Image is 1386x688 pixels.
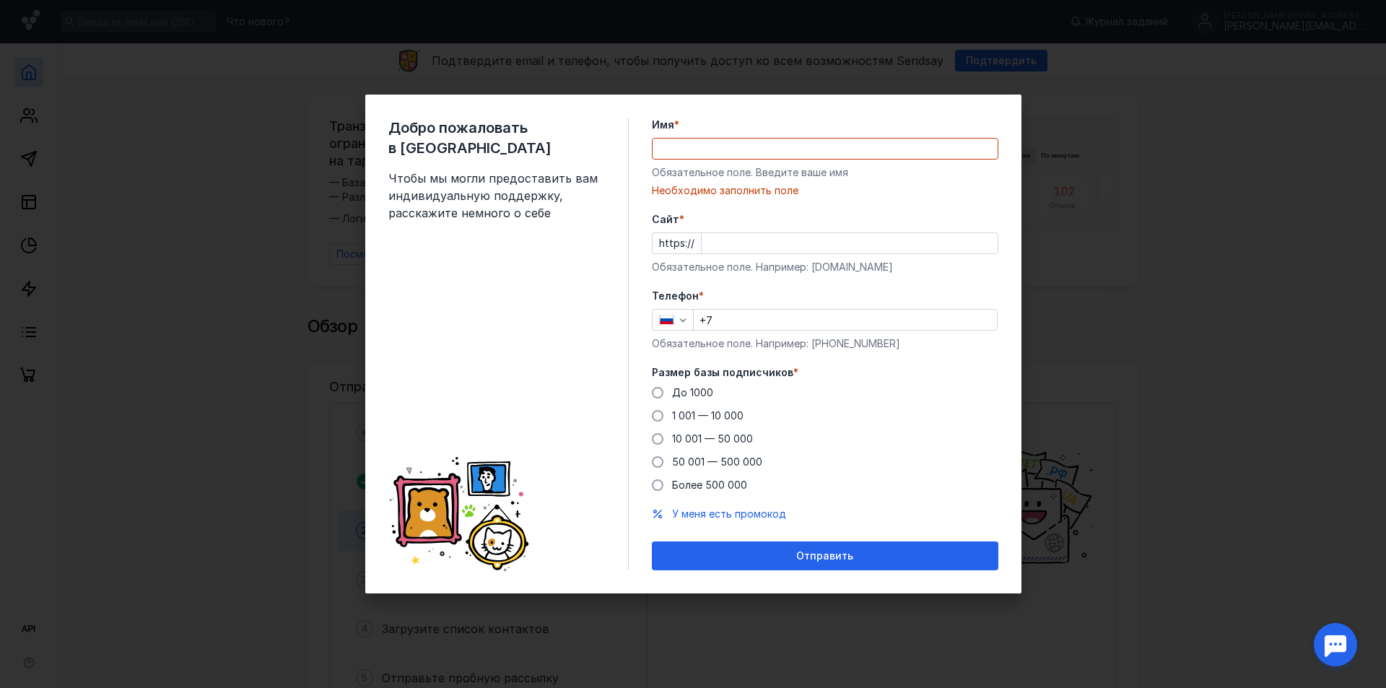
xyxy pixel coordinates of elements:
[672,479,747,491] span: Более 500 000
[672,432,753,445] span: 10 001 — 50 000
[652,289,699,303] span: Телефон
[672,507,786,521] button: У меня есть промокод
[672,386,713,399] span: До 1000
[652,118,674,132] span: Имя
[652,260,998,274] div: Обязательное поле. Например: [DOMAIN_NAME]
[388,118,605,158] span: Добро пожаловать в [GEOGRAPHIC_DATA]
[672,456,762,468] span: 50 001 — 500 000
[652,541,998,570] button: Отправить
[652,336,998,351] div: Обязательное поле. Например: [PHONE_NUMBER]
[672,409,744,422] span: 1 001 — 10 000
[652,212,679,227] span: Cайт
[652,165,998,180] div: Обязательное поле. Введите ваше имя
[652,183,998,198] div: Необходимо заполнить поле
[672,508,786,520] span: У меня есть промокод
[388,170,605,222] span: Чтобы мы могли предоставить вам индивидуальную поддержку, расскажите немного о себе
[796,550,853,562] span: Отправить
[652,365,793,380] span: Размер базы подписчиков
